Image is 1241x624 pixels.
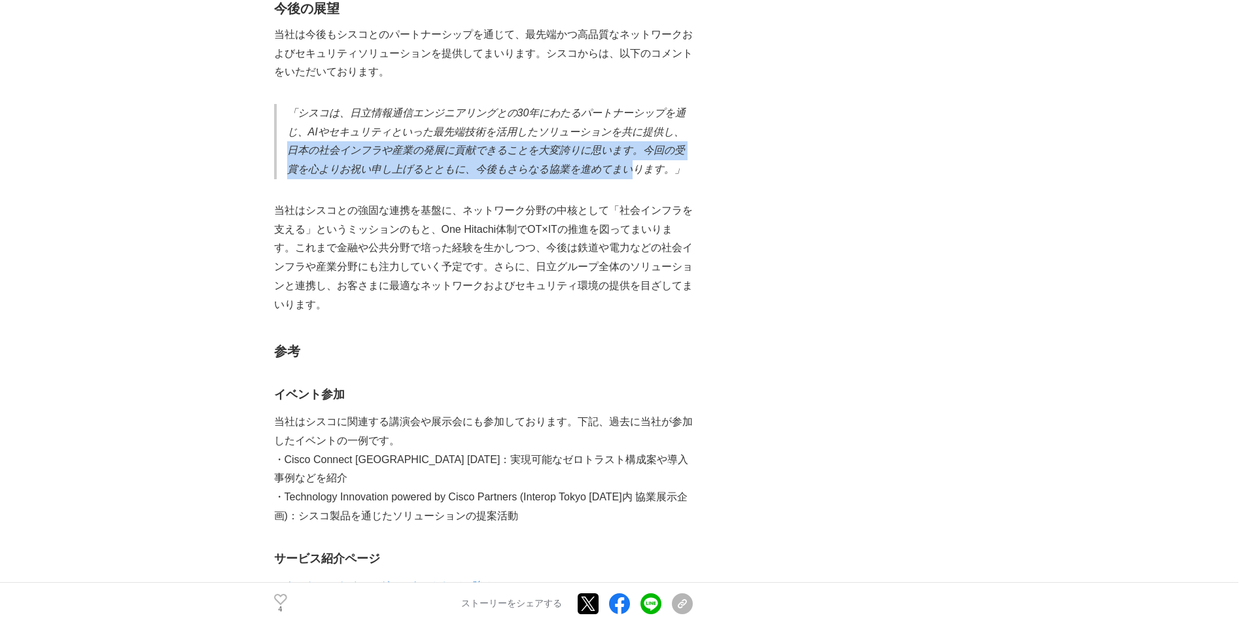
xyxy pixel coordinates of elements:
p: 当社は今後もシスコとのパートナーシップを通じて、最先端かつ高品質なネットワークおよびセキュリティソリューションを提供してまいります。シスコからは、以下のコメントをいただいております。 [274,26,693,82]
p: ストーリーをシェアする [461,598,562,610]
h2: 参考 [274,341,693,362]
p: ・ [274,577,693,596]
p: ・Cisco Connect [GEOGRAPHIC_DATA] [DATE]：実現可能なゼロトラスト構成案や導入事例などを紹介 [274,451,693,489]
a: ネットワークインテグレーターとしての強み [285,580,494,591]
h3: イベント参加 [274,385,693,404]
em: 「シスコは、日立情報通信エンジニアリングとの30年にわたるパートナーシップを通じ、AIやセキュリティといった最先端技術を活用したソリューションを共に提供し、日本の社会インフラや産業の発展に貢献で... [287,107,686,175]
p: ・Technology Innovation powered by Cisco Partners (Interop Tokyo [DATE]内 協業展示企画)：シスコ製品を通じたソリューションの... [274,488,693,526]
h3: サービス紹介ページ [274,549,693,568]
p: 4 [274,606,287,613]
p: 当社はシスコとの強固な連携を基盤に、ネットワーク分野の中核として「社会インフラを支える」というミッションのもと、One Hitachi体制でOT×ITの推進を図ってまいります。これまで金融や公共... [274,201,693,315]
p: 当社はシスコに関連する講演会や展示会にも参加しております。下記、過去に当社が参加したイベントの一例です。 [274,413,693,451]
